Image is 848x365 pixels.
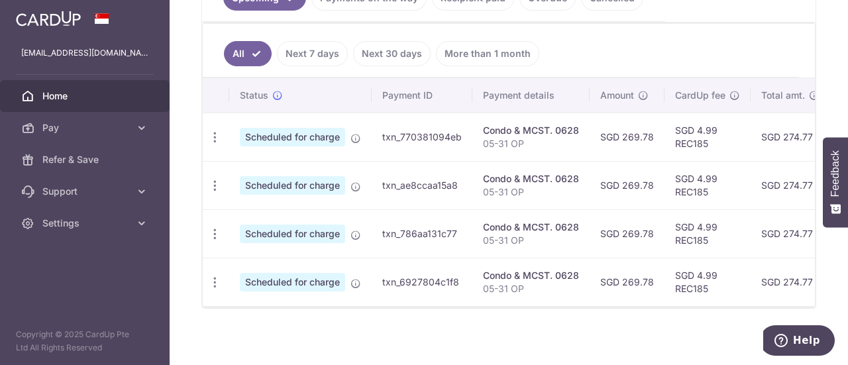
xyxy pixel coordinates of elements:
[590,209,664,258] td: SGD 269.78
[590,258,664,306] td: SGD 269.78
[600,89,634,102] span: Amount
[751,113,830,161] td: SGD 274.77
[590,161,664,209] td: SGD 269.78
[761,89,805,102] span: Total amt.
[483,124,579,137] div: Condo & MCST. 0628
[240,273,345,291] span: Scheduled for charge
[483,137,579,150] p: 05-31 OP
[751,161,830,209] td: SGD 274.77
[664,209,751,258] td: SGD 4.99 REC185
[751,258,830,306] td: SGD 274.77
[372,78,472,113] th: Payment ID
[42,153,130,166] span: Refer & Save
[42,185,130,198] span: Support
[829,150,841,197] span: Feedback
[483,221,579,234] div: Condo & MCST. 0628
[353,41,431,66] a: Next 30 days
[483,269,579,282] div: Condo & MCST. 0628
[483,234,579,247] p: 05-31 OP
[664,113,751,161] td: SGD 4.99 REC185
[763,325,835,358] iframe: Opens a widget where you can find more information
[472,78,590,113] th: Payment details
[823,137,848,227] button: Feedback - Show survey
[372,209,472,258] td: txn_786aa131c77
[372,258,472,306] td: txn_6927804c1f8
[664,161,751,209] td: SGD 4.99 REC185
[372,113,472,161] td: txn_770381094eb
[224,41,272,66] a: All
[483,282,579,295] p: 05-31 OP
[436,41,539,66] a: More than 1 month
[277,41,348,66] a: Next 7 days
[240,128,345,146] span: Scheduled for charge
[590,113,664,161] td: SGD 269.78
[751,209,830,258] td: SGD 274.77
[42,121,130,134] span: Pay
[483,185,579,199] p: 05-31 OP
[372,161,472,209] td: txn_ae8ccaa15a8
[483,172,579,185] div: Condo & MCST. 0628
[21,46,148,60] p: [EMAIL_ADDRESS][DOMAIN_NAME]
[240,176,345,195] span: Scheduled for charge
[240,225,345,243] span: Scheduled for charge
[42,89,130,103] span: Home
[16,11,81,26] img: CardUp
[240,89,268,102] span: Status
[675,89,725,102] span: CardUp fee
[664,258,751,306] td: SGD 4.99 REC185
[42,217,130,230] span: Settings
